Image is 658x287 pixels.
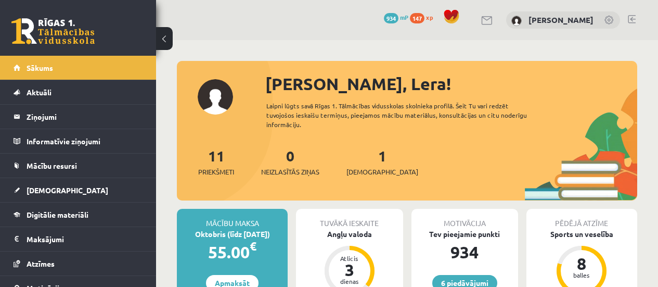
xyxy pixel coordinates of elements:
legend: Informatīvie ziņojumi [27,129,143,153]
div: Oktobris (līdz [DATE]) [177,229,288,240]
a: Maksājumi [14,227,143,251]
a: 0Neizlasītās ziņas [261,146,319,177]
a: 1[DEMOGRAPHIC_DATA] [346,146,418,177]
span: 147 [410,13,424,23]
a: Digitālie materiāli [14,203,143,227]
div: 934 [411,240,518,265]
div: Laipni lūgts savā Rīgas 1. Tālmācības vidusskolas skolnieka profilā. Šeit Tu vari redzēt tuvojošo... [266,101,543,129]
div: Atlicis [334,255,365,261]
a: [DEMOGRAPHIC_DATA] [14,178,143,202]
span: Priekšmeti [198,167,234,177]
a: 11Priekšmeti [198,146,234,177]
legend: Ziņojumi [27,105,143,129]
div: dienas [334,278,365,284]
div: [PERSON_NAME], Lera! [265,71,637,96]
a: Ziņojumi [14,105,143,129]
span: mP [400,13,408,21]
span: Sākums [27,63,53,72]
div: Sports un veselība [526,229,637,240]
div: 8 [566,255,597,272]
div: Angļu valoda [296,229,403,240]
div: Tuvākā ieskaite [296,209,403,229]
div: 3 [334,261,365,278]
span: Atzīmes [27,259,55,268]
div: Mācību maksa [177,209,288,229]
div: Motivācija [411,209,518,229]
a: Mācību resursi [14,154,143,178]
span: Digitālie materiāli [27,210,88,219]
a: Atzīmes [14,252,143,276]
a: Rīgas 1. Tālmācības vidusskola [11,18,95,44]
span: Neizlasītās ziņas [261,167,319,177]
div: 55.00 [177,240,288,265]
div: Pēdējā atzīme [526,209,637,229]
a: 147 xp [410,13,438,21]
a: Aktuāli [14,80,143,104]
span: 934 [384,13,398,23]
a: Sākums [14,56,143,80]
span: Aktuāli [27,88,51,97]
span: xp [426,13,433,21]
a: Informatīvie ziņojumi [14,129,143,153]
div: Tev pieejamie punkti [411,229,518,240]
a: [PERSON_NAME] [528,15,594,25]
span: [DEMOGRAPHIC_DATA] [346,167,418,177]
a: 934 mP [384,13,408,21]
span: Mācību resursi [27,161,77,170]
img: Lera Panteviča [511,16,522,26]
div: balles [566,272,597,278]
span: € [250,239,256,254]
legend: Maksājumi [27,227,143,251]
span: [DEMOGRAPHIC_DATA] [27,185,108,195]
